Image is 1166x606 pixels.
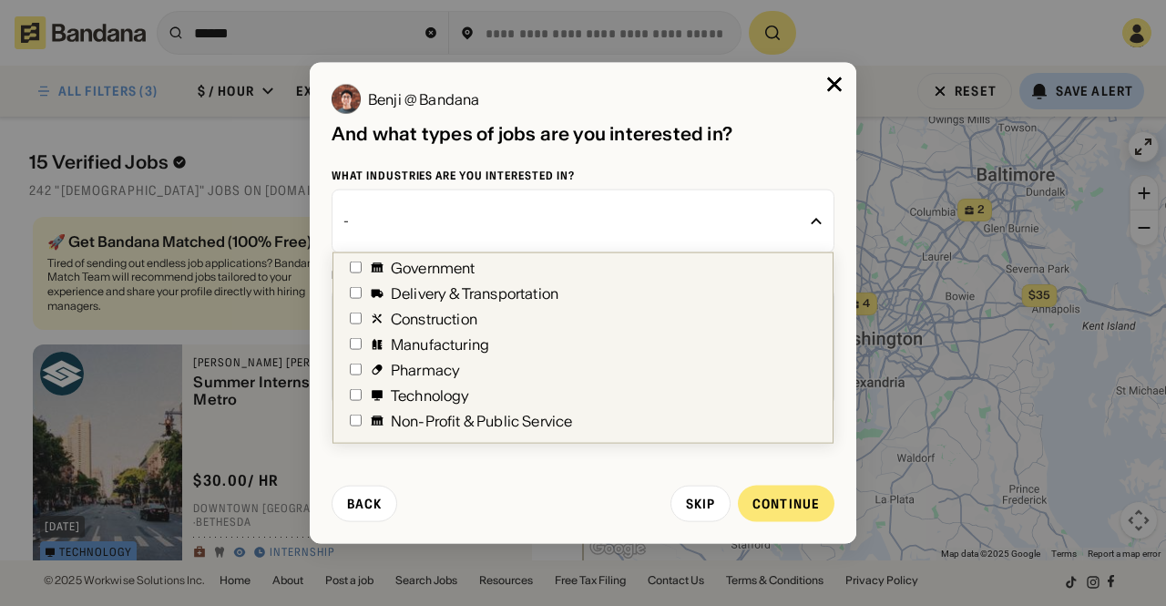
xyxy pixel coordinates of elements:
[343,205,803,238] div: -
[686,498,715,510] div: Skip
[391,311,477,325] div: Construction
[391,387,470,402] div: Technology
[332,168,834,182] div: What industries are you interested in?
[752,498,820,510] div: Continue
[368,91,479,106] div: Benji @ Bandana
[332,84,361,113] img: Benji @ Bandana
[332,120,834,146] div: And what types of jobs are you interested in?
[332,267,834,282] div: Describe roles you would be interested in
[391,336,489,351] div: Manufacturing
[347,498,382,510] div: Back
[391,260,476,274] div: Government
[391,285,558,300] div: Delivery & Transportation
[391,362,460,376] div: Pharmacy
[391,413,572,427] div: Non-Profit & Public Service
